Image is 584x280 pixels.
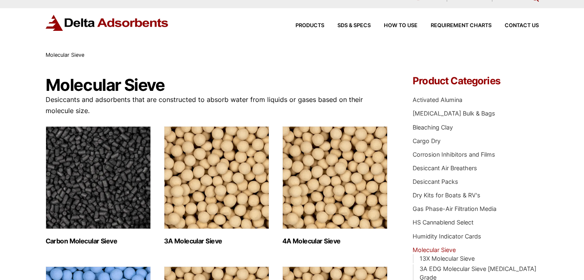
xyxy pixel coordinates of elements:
[164,237,269,245] h2: 3A Molecular Sieve
[413,110,495,117] a: [MEDICAL_DATA] Bulk & Bags
[164,126,269,245] a: Visit product category 3A Molecular Sieve
[324,23,371,28] a: SDS & SPECS
[46,126,151,229] img: Carbon Molecular Sieve
[413,124,453,131] a: Bleaching Clay
[46,126,151,245] a: Visit product category Carbon Molecular Sieve
[413,205,496,212] a: Gas Phase-Air Filtration Media
[420,255,475,262] a: 13X Molecular Sieve
[46,52,84,58] span: Molecular Sieve
[418,23,492,28] a: Requirement Charts
[282,126,388,245] a: Visit product category 4A Molecular Sieve
[371,23,418,28] a: How to Use
[46,15,169,31] img: Delta Adsorbents
[295,23,324,28] span: Products
[413,96,462,103] a: Activated Alumina
[46,76,388,94] h1: Molecular Sieve
[413,178,458,185] a: Desiccant Packs
[431,23,492,28] span: Requirement Charts
[164,126,269,229] img: 3A Molecular Sieve
[337,23,371,28] span: SDS & SPECS
[413,233,481,240] a: Humidity Indicator Cards
[282,126,388,229] img: 4A Molecular Sieve
[46,237,151,245] h2: Carbon Molecular Sieve
[413,246,456,253] a: Molecular Sieve
[282,23,324,28] a: Products
[413,219,473,226] a: HS Cannablend Select
[413,192,480,199] a: Dry Kits for Boats & RV's
[505,23,539,28] span: Contact Us
[413,151,495,158] a: Corrosion Inhibitors and Films
[413,76,538,86] h4: Product Categories
[282,237,388,245] h2: 4A Molecular Sieve
[413,137,441,144] a: Cargo Dry
[384,23,418,28] span: How to Use
[492,23,539,28] a: Contact Us
[413,164,477,171] a: Desiccant Air Breathers
[46,94,388,116] p: Desiccants and adsorbents that are constructed to absorb water from liquids or gases based on the...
